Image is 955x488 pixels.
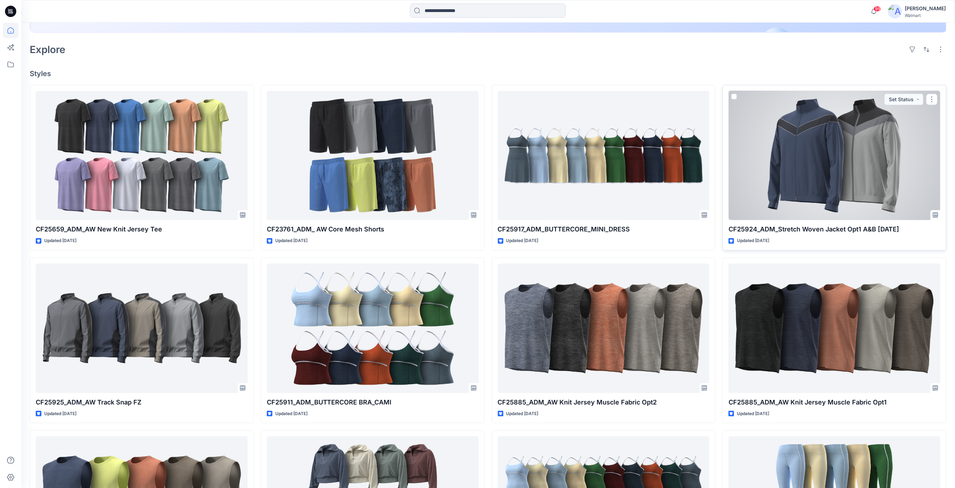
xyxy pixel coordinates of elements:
p: Updated [DATE] [275,237,307,245]
a: CF25885_ADM_AW Knit Jersey Muscle Fabric Opt1 [729,264,940,393]
p: CF23761_ADM_ AW Core Mesh Shorts [267,224,479,234]
p: CF25659_ADM_AW New Knit Jersey Tee [36,224,248,234]
a: CF25659_ADM_AW New Knit Jersey Tee [36,91,248,220]
p: Updated [DATE] [506,237,539,245]
p: Updated [DATE] [737,410,769,418]
p: Updated [DATE] [737,237,769,245]
p: CF25925_ADM_AW Track Snap FZ [36,397,248,407]
h2: Explore [30,44,65,55]
span: 99 [874,6,881,12]
p: CF25885_ADM_AW Knit Jersey Muscle Fabric Opt2 [498,397,710,407]
a: CF25911_ADM_BUTTERCORE BRA_CAMI [267,264,479,393]
a: CF25924_ADM_Stretch Woven Jacket Opt1 A&B 09JUL25 [729,91,940,220]
div: Walmart [905,13,946,18]
p: CF25911_ADM_BUTTERCORE BRA_CAMI [267,397,479,407]
h4: Styles [30,69,947,78]
a: CF25925_ADM_AW Track Snap FZ [36,264,248,393]
a: CF25885_ADM_AW Knit Jersey Muscle Fabric Opt2 [498,264,710,393]
p: CF25924_ADM_Stretch Woven Jacket Opt1 A&B [DATE] [729,224,940,234]
a: CF25917_ADM_BUTTERCORE_MINI_DRESS [498,91,710,220]
p: Updated [DATE] [44,237,76,245]
div: [PERSON_NAME] [905,4,946,13]
p: Updated [DATE] [506,410,539,418]
p: CF25917_ADM_BUTTERCORE_MINI_DRESS [498,224,710,234]
img: avatar [888,4,902,18]
p: Updated [DATE] [275,410,307,418]
p: Updated [DATE] [44,410,76,418]
a: CF23761_ADM_ AW Core Mesh Shorts [267,91,479,220]
p: CF25885_ADM_AW Knit Jersey Muscle Fabric Opt1 [729,397,940,407]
